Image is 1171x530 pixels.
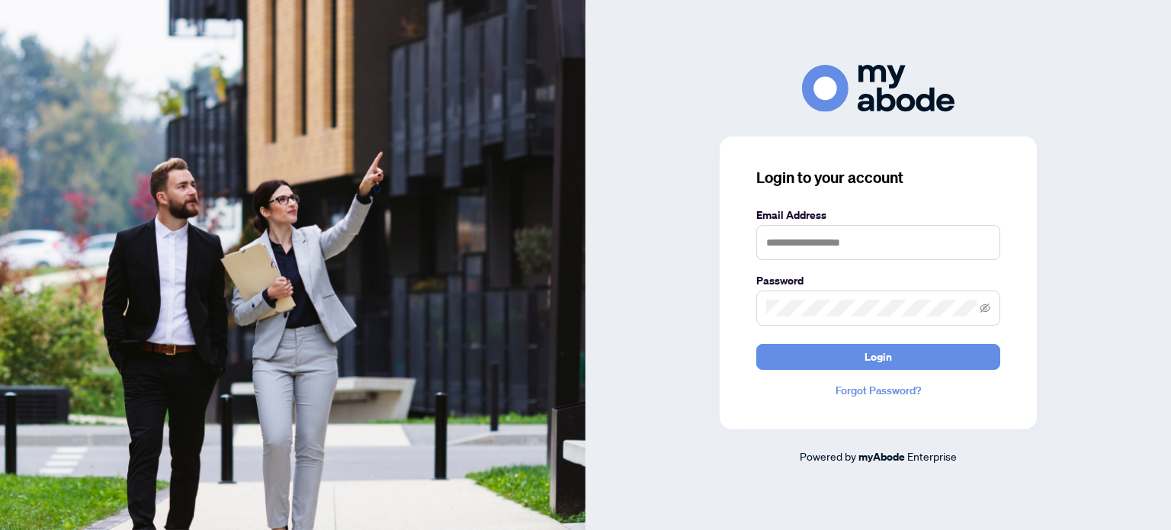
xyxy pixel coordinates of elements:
[800,449,856,463] span: Powered by
[756,344,1000,370] button: Login
[756,207,1000,223] label: Email Address
[756,272,1000,289] label: Password
[802,65,954,111] img: ma-logo
[865,345,892,369] span: Login
[907,449,957,463] span: Enterprise
[756,167,1000,188] h3: Login to your account
[756,382,1000,399] a: Forgot Password?
[980,303,990,313] span: eye-invisible
[858,448,905,465] a: myAbode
